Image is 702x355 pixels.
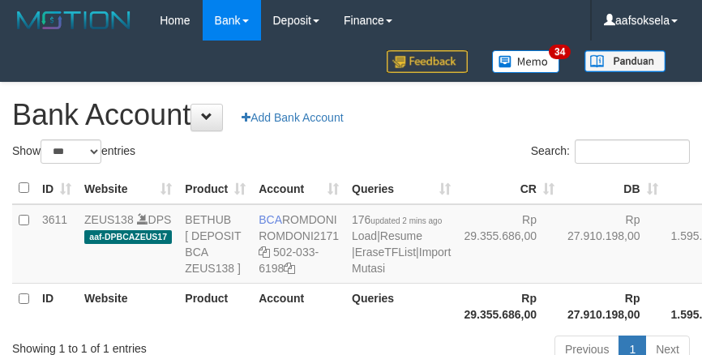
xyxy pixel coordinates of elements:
img: panduan.png [584,50,666,72]
a: Import Mutasi [352,246,451,275]
span: BCA [259,213,282,226]
th: Website [78,283,178,329]
a: EraseTFList [355,246,416,259]
th: Account [252,283,345,329]
select: Showentries [41,139,101,164]
td: DPS [78,204,178,284]
th: Rp 27.910.198,00 [561,283,665,329]
label: Search: [531,139,690,164]
a: ROMDONI2171 [259,229,339,242]
img: Feedback.jpg [387,50,468,73]
td: 3611 [36,204,78,284]
input: Search: [575,139,690,164]
th: ID: activate to sort column ascending [36,173,78,204]
th: ID [36,283,78,329]
a: Add Bank Account [231,104,353,131]
td: BETHUB [ DEPOSIT BCA ZEUS138 ] [178,204,252,284]
th: Rp 29.355.686,00 [457,283,561,329]
th: Website: activate to sort column ascending [78,173,178,204]
th: DB: activate to sort column ascending [561,173,665,204]
th: Queries: activate to sort column ascending [345,173,457,204]
th: Account: activate to sort column ascending [252,173,345,204]
a: Copy 5020336198 to clipboard [284,262,295,275]
span: | | | [352,213,451,275]
span: 34 [549,45,571,59]
a: Resume [380,229,422,242]
th: CR: activate to sort column ascending [457,173,561,204]
td: Rp 27.910.198,00 [561,204,665,284]
span: updated 2 mins ago [370,216,442,225]
label: Show entries [12,139,135,164]
th: Product [178,283,252,329]
img: MOTION_logo.png [12,8,135,32]
a: 34 [480,41,572,82]
th: Product: activate to sort column ascending [178,173,252,204]
th: Queries [345,283,457,329]
span: 176 [352,213,442,226]
a: Copy ROMDONI2171 to clipboard [259,246,270,259]
td: Rp 29.355.686,00 [457,204,561,284]
img: Button%20Memo.svg [492,50,560,73]
td: ROMDONI 502-033-6198 [252,204,345,284]
a: Load [352,229,377,242]
span: aaf-DPBCAZEUS17 [84,230,172,244]
h1: Bank Account [12,99,690,131]
a: ZEUS138 [84,213,134,226]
